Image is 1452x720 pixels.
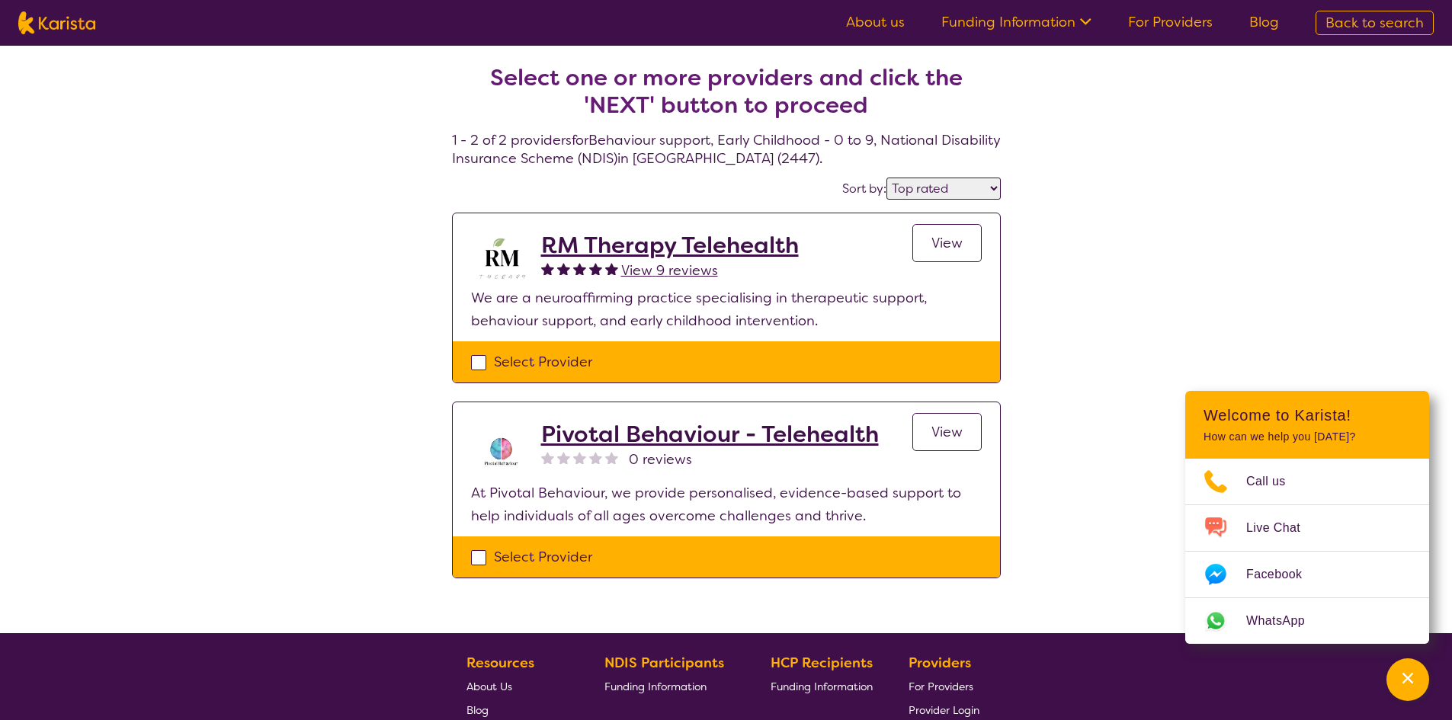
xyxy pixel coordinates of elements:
span: Blog [466,703,489,717]
span: View 9 reviews [621,261,718,280]
span: Facebook [1246,563,1320,586]
b: Resources [466,654,534,672]
span: 0 reviews [629,448,692,471]
img: fullstar [557,262,570,275]
span: Live Chat [1246,517,1319,539]
a: Funding Information [771,674,873,698]
span: View [931,234,963,252]
a: View [912,224,982,262]
a: About Us [466,674,569,698]
span: View [931,423,963,441]
img: nonereviewstar [573,451,586,464]
a: For Providers [1128,13,1213,31]
span: Back to search [1325,14,1424,32]
h2: Select one or more providers and click the 'NEXT' button to proceed [470,64,982,119]
img: b3hjthhf71fnbidirs13.png [471,232,532,286]
a: RM Therapy Telehealth [541,232,799,259]
a: About us [846,13,905,31]
a: View [912,413,982,451]
b: HCP Recipients [771,654,873,672]
img: fullstar [573,262,586,275]
img: fullstar [605,262,618,275]
a: Funding Information [604,674,736,698]
label: Sort by: [842,181,886,197]
div: Channel Menu [1185,391,1429,644]
a: Pivotal Behaviour - Telehealth [541,421,879,448]
span: WhatsApp [1246,610,1323,632]
img: nonereviewstar [605,451,618,464]
img: fullstar [541,262,554,275]
a: Blog [1249,13,1279,31]
a: Web link opens in a new tab. [1185,598,1429,644]
span: Provider Login [909,703,979,717]
button: Channel Menu [1386,658,1429,701]
h4: 1 - 2 of 2 providers for Behaviour support , Early Childhood - 0 to 9 , National Disability Insur... [452,27,1001,168]
span: Funding Information [604,680,707,693]
p: At Pivotal Behaviour, we provide personalised, evidence-based support to help individuals of all ... [471,482,982,527]
p: We are a neuroaffirming practice specialising in therapeutic support, behaviour support, and earl... [471,286,982,332]
b: NDIS Participants [604,654,724,672]
a: Funding Information [941,13,1091,31]
p: How can we help you [DATE]? [1204,430,1411,443]
img: nonereviewstar [589,451,602,464]
img: nonereviewstar [541,451,554,464]
a: Back to search [1316,11,1434,35]
img: Karista logo [18,11,95,34]
span: Funding Information [771,680,873,693]
h2: Welcome to Karista! [1204,406,1411,424]
a: View 9 reviews [621,259,718,282]
img: fullstar [589,262,602,275]
span: For Providers [909,680,973,693]
b: Providers [909,654,971,672]
span: About Us [466,680,512,693]
span: Call us [1246,470,1304,493]
a: For Providers [909,674,979,698]
img: s8av3rcikle0tbnjpqc8.png [471,421,532,482]
img: nonereviewstar [557,451,570,464]
ul: Choose channel [1185,459,1429,644]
